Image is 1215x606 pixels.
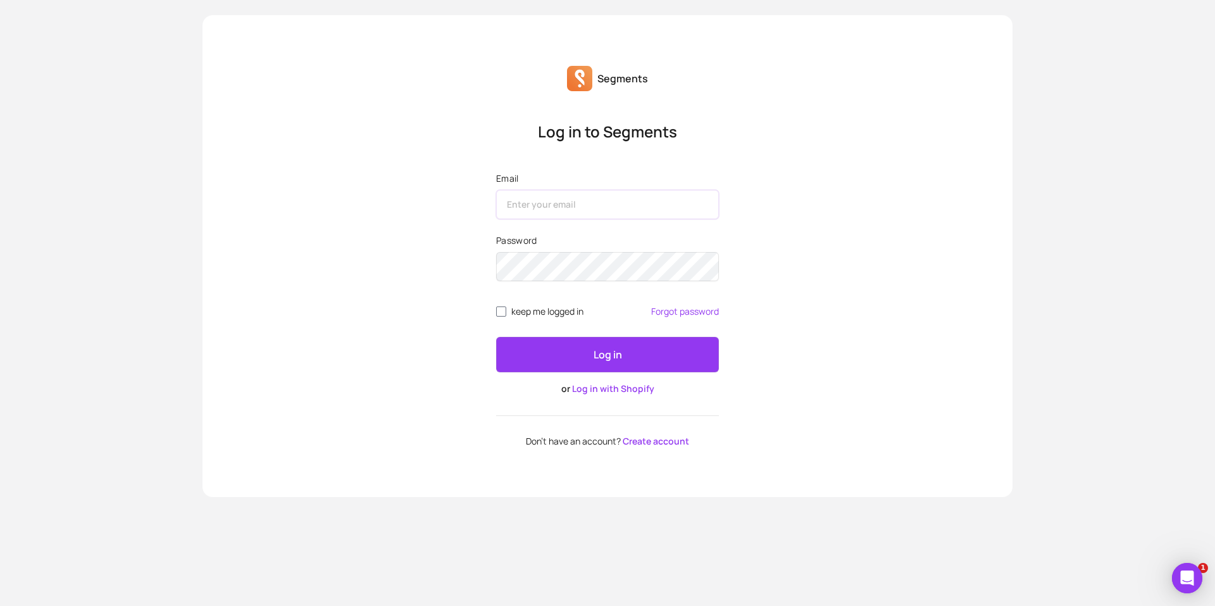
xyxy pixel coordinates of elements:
span: keep me logged in [511,306,583,317]
a: Log in with Shopify [572,382,654,395]
p: Log in [594,347,622,362]
a: Create account [623,435,689,447]
input: Email [496,190,719,219]
p: Don't have an account? [496,436,719,446]
span: 1 [1198,563,1208,573]
p: or [496,382,719,395]
label: Email [496,172,719,185]
a: Forgot password [651,306,719,317]
p: Log in to Segments [496,122,719,142]
p: Segments [597,71,648,86]
input: Password [496,252,719,281]
div: Open Intercom Messenger [1172,563,1202,593]
input: remember me [496,306,506,317]
button: Log in [496,337,719,372]
label: Password [496,234,719,247]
